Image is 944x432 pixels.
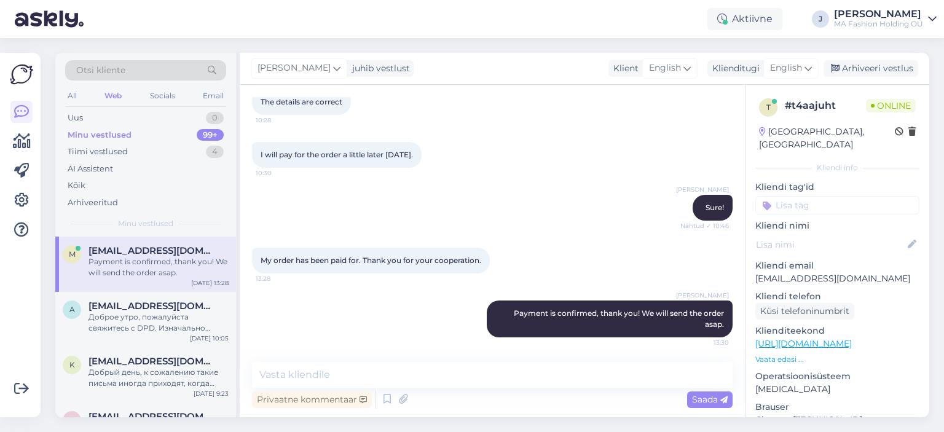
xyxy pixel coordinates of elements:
a: [URL][DOMAIN_NAME] [755,338,852,349]
span: 13:28 [256,274,302,283]
span: Saada [692,394,728,405]
span: English [770,61,802,75]
div: Arhiveeri vestlus [824,60,918,77]
div: 4 [206,146,224,158]
div: Kliendi info [755,162,919,173]
span: mims_sarandalieva@abv.bg [88,245,216,256]
div: Payment is confirmed, thank you! We will send the order asap. [88,256,229,278]
input: Lisa tag [755,196,919,214]
div: [GEOGRAPHIC_DATA], [GEOGRAPHIC_DATA] [759,125,895,151]
div: Доброе утро, пожалуйста свяжитесь с DPD. Изначально посылка была отправлена на адрес, но курьер н... [88,312,229,334]
span: Sure! [706,203,724,212]
span: [PERSON_NAME] [258,61,331,75]
span: ave.paabo@icloud.com [88,411,216,422]
span: m [69,249,76,259]
p: Kliendi tag'id [755,181,919,194]
div: 99+ [197,129,224,141]
div: Web [102,88,124,104]
span: [PERSON_NAME] [676,291,729,300]
div: Uus [68,112,83,124]
div: [PERSON_NAME] [834,9,923,19]
span: a [69,305,75,314]
div: Privaatne kommentaar [252,391,372,408]
div: juhib vestlust [347,62,410,75]
p: [EMAIL_ADDRESS][DOMAIN_NAME] [755,272,919,285]
p: Operatsioonisüsteem [755,370,919,383]
input: Lisa nimi [756,238,905,251]
p: Kliendi telefon [755,290,919,303]
p: Chrome [TECHNICAL_ID] [755,414,919,426]
div: Tiimi vestlused [68,146,128,158]
span: 10:28 [256,116,302,125]
span: 10:30 [256,168,302,178]
span: Minu vestlused [118,218,173,229]
span: k [69,360,75,369]
p: Kliendi nimi [755,219,919,232]
span: Otsi kliente [76,64,125,77]
div: Küsi telefoninumbrit [755,303,854,320]
span: Nähtud ✓ 10:46 [680,221,729,230]
div: Socials [147,88,178,104]
span: I will pay for the order a little later [DATE]. [261,150,413,159]
span: 13:30 [683,338,729,347]
div: J [812,10,829,28]
span: kortan64@bk.ru [88,356,216,367]
span: My order has been paid for. Thank you for your cooperation. [261,256,481,265]
img: Askly Logo [10,63,33,86]
span: [PERSON_NAME] [676,185,729,194]
div: Klienditugi [707,62,760,75]
span: English [649,61,681,75]
a: [PERSON_NAME]MA Fashion Holding OÜ [834,9,937,29]
p: [MEDICAL_DATA] [755,383,919,396]
p: Kliendi email [755,259,919,272]
div: AI Assistent [68,163,113,175]
p: Klienditeekond [755,324,919,337]
div: 0 [206,112,224,124]
p: Vaata edasi ... [755,354,919,365]
div: [DATE] 13:28 [191,278,229,288]
div: Klient [608,62,639,75]
span: alusik1000@gmail.com [88,300,216,312]
div: MA Fashion Holding OÜ [834,19,923,29]
div: [DATE] 9:23 [194,389,229,398]
span: a [69,415,75,425]
span: The details are correct [261,97,342,106]
div: Aktiivne [707,8,782,30]
span: Online [866,99,916,112]
div: All [65,88,79,104]
div: Minu vestlused [68,129,132,141]
div: Arhiveeritud [68,197,118,209]
span: t [766,103,771,112]
p: Brauser [755,401,919,414]
div: Email [200,88,226,104]
div: # t4aajuht [785,98,866,113]
span: Payment is confirmed, thank you! We will send the order asap. [514,308,726,329]
div: Добрый день, к сожалению такие письма иногда приходят, когда оплата поступает / регистрируется в ... [88,367,229,389]
div: Kõik [68,179,85,192]
div: [DATE] 10:05 [190,334,229,343]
